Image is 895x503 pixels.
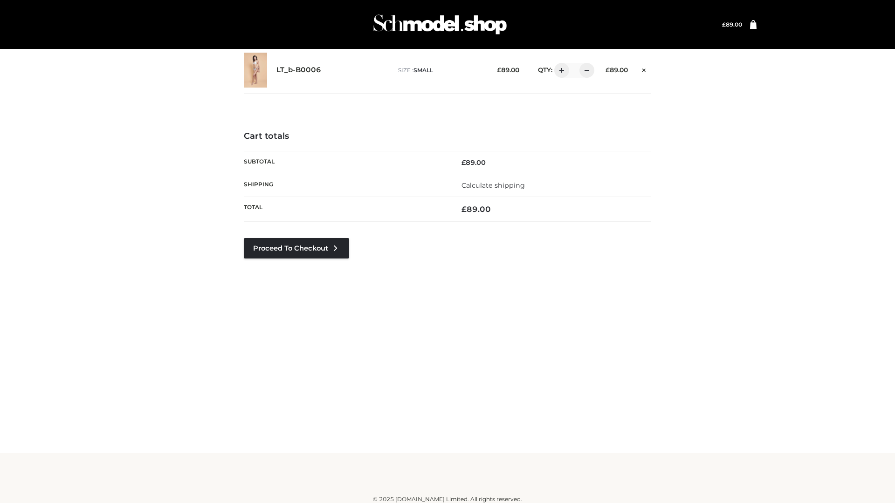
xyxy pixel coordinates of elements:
bdi: 89.00 [722,21,742,28]
span: £ [497,66,501,74]
a: Proceed to Checkout [244,238,349,258]
a: Remove this item [637,63,651,75]
th: Total [244,197,447,222]
bdi: 89.00 [461,158,486,167]
a: LT_b-B0006 [276,66,321,75]
bdi: 89.00 [497,66,519,74]
span: SMALL [413,67,433,74]
th: Subtotal [244,151,447,174]
a: Calculate shipping [461,181,525,190]
span: £ [722,21,726,28]
span: £ [461,204,467,214]
span: £ [606,66,610,74]
a: £89.00 [722,21,742,28]
bdi: 89.00 [461,204,491,214]
span: £ [461,158,466,167]
img: Schmodel Admin 964 [370,6,510,43]
p: size : [398,66,482,75]
div: QTY: [529,63,591,78]
h4: Cart totals [244,131,651,142]
bdi: 89.00 [606,66,628,74]
th: Shipping [244,174,447,197]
